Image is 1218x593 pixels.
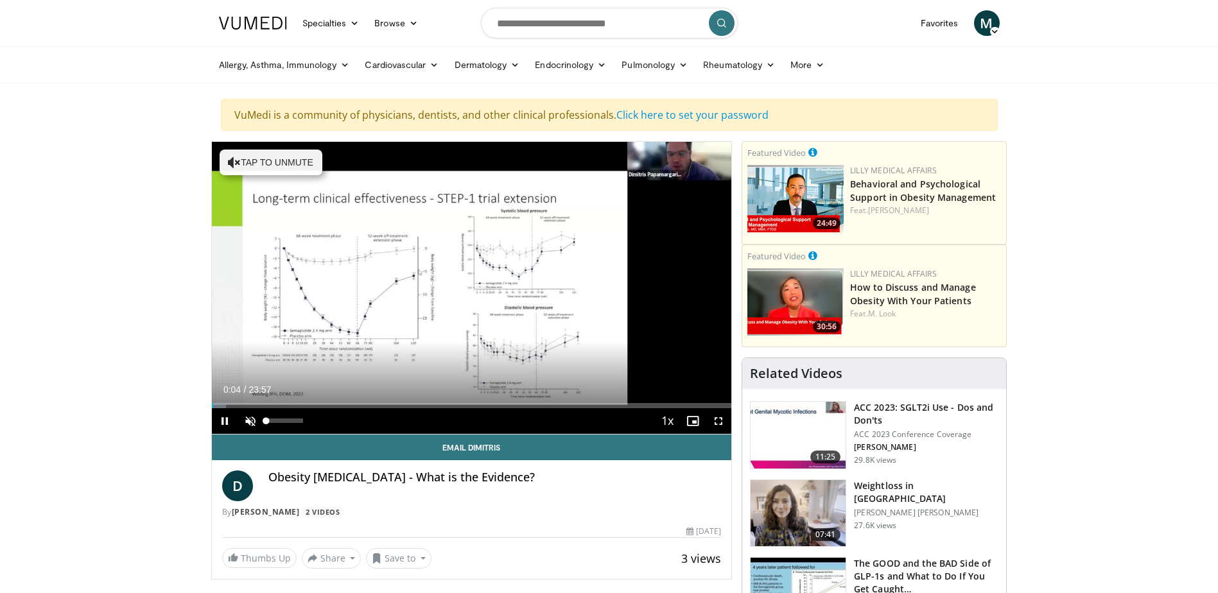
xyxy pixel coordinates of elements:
[850,205,1001,216] div: Feat.
[244,384,247,395] span: /
[747,250,806,262] small: Featured Video
[750,401,998,469] a: 11:25 ACC 2023: SGLT2i Use - Dos and Don'ts ACC 2023 Conference Coverage [PERSON_NAME] 29.8K views
[854,442,998,452] p: [PERSON_NAME]
[616,108,769,122] a: Click here to set your password
[747,268,844,336] img: c98a6a29-1ea0-4bd5-8cf5-4d1e188984a7.png.150x105_q85_crop-smart_upscale.png
[220,150,322,175] button: Tap to unmute
[750,366,842,381] h4: Related Videos
[813,321,840,332] span: 30:56
[212,408,238,434] button: Pause
[654,408,680,434] button: Playback Rate
[810,528,841,541] span: 07:41
[212,403,732,408] div: Progress Bar
[695,52,783,78] a: Rheumatology
[302,506,344,517] a: 2 Videos
[680,408,706,434] button: Enable picture-in-picture mode
[268,470,722,485] h4: Obesity [MEDICAL_DATA] - What is the Evidence?
[974,10,1000,36] a: M
[212,142,732,434] video-js: Video Player
[366,548,431,569] button: Save to
[850,281,976,307] a: How to Discuss and Manage Obesity With Your Patients
[850,165,937,176] a: Lilly Medical Affairs
[850,178,996,203] a: Behavioral and Psychological Support in Obesity Management
[686,526,721,537] div: [DATE]
[810,451,841,463] span: 11:25
[681,551,721,566] span: 3 views
[219,17,287,30] img: VuMedi Logo
[868,205,929,216] a: [PERSON_NAME]
[783,52,832,78] a: More
[750,479,998,547] a: 07:41 Weightloss in [GEOGRAPHIC_DATA] [PERSON_NAME] [PERSON_NAME] 27.6K views
[222,470,253,501] a: D
[266,418,303,423] div: Volume Level
[295,10,367,36] a: Specialties
[212,434,732,460] a: Email Dimitris
[751,402,846,468] img: 9258cdf1-0fbf-450b-845f-99397d12d24a.150x105_q85_crop-smart_upscale.jpg
[248,384,271,395] span: 23:57
[868,308,896,319] a: M. Look
[813,218,840,229] span: 24:49
[211,52,358,78] a: Allergy, Asthma, Immunology
[747,147,806,159] small: Featured Video
[913,10,966,36] a: Favorites
[302,548,361,569] button: Share
[854,479,998,505] h3: Weightloss in [GEOGRAPHIC_DATA]
[747,268,844,336] a: 30:56
[854,520,896,531] p: 27.6K views
[367,10,426,36] a: Browse
[447,52,528,78] a: Dermatology
[527,52,614,78] a: Endocrinology
[747,165,844,232] a: 24:49
[854,455,896,465] p: 29.8K views
[357,52,446,78] a: Cardiovascular
[223,384,241,395] span: 0:04
[854,508,998,518] p: [PERSON_NAME] [PERSON_NAME]
[481,8,738,39] input: Search topics, interventions
[850,308,1001,320] div: Feat.
[614,52,695,78] a: Pulmonology
[854,429,998,440] p: ACC 2023 Conference Coverage
[706,408,731,434] button: Fullscreen
[747,165,844,232] img: ba3304f6-7838-4e41-9c0f-2e31ebde6754.png.150x105_q85_crop-smart_upscale.png
[232,506,300,517] a: [PERSON_NAME]
[751,480,846,547] img: 9983fed1-7565-45be-8934-aef1103ce6e2.150x105_q85_crop-smart_upscale.jpg
[854,401,998,427] h3: ACC 2023: SGLT2i Use - Dos and Don'ts
[221,99,998,131] div: VuMedi is a community of physicians, dentists, and other clinical professionals.
[222,548,297,568] a: Thumbs Up
[238,408,263,434] button: Unmute
[222,506,722,518] div: By
[850,268,937,279] a: Lilly Medical Affairs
